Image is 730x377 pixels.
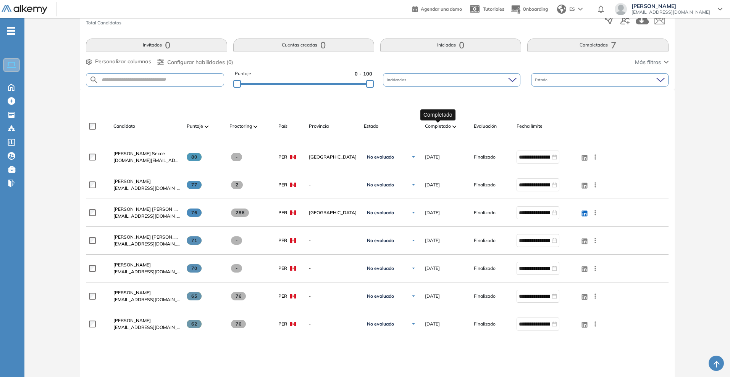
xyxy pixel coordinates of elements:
span: No evaluado [367,237,394,244]
span: PER [278,154,287,160]
img: [missing "en.ARROW_ALT" translation] [205,125,208,128]
span: [EMAIL_ADDRESS][DOMAIN_NAME] [113,213,181,220]
span: [EMAIL_ADDRESS][DOMAIN_NAME] [113,241,181,247]
span: Puntaje [235,70,251,77]
span: Finalizado [474,237,496,244]
span: Candidato [113,123,135,130]
span: [DATE] [425,265,440,272]
span: [PERSON_NAME] [PERSON_NAME] [113,234,189,240]
span: - [309,181,358,188]
span: 76 [231,292,246,300]
span: Agendar una demo [421,6,462,12]
span: PER [278,265,287,272]
button: Cuentas creadas0 [233,39,374,51]
span: Estado [535,77,549,83]
img: Ícono de flecha [411,155,416,159]
span: 71 [187,236,202,245]
img: SEARCH_ALT [89,75,99,85]
div: Incidencias [383,73,520,87]
span: No evaluado [367,265,394,271]
div: Widget de chat [692,340,730,377]
span: Estado [364,123,378,130]
span: [PERSON_NAME] [113,290,151,295]
span: No evaluado [367,182,394,188]
span: [EMAIL_ADDRESS][DOMAIN_NAME] [631,9,710,15]
span: 76 [187,209,202,217]
button: Onboarding [510,1,548,18]
span: ES [569,6,575,13]
span: [PERSON_NAME] [PERSON_NAME] [113,206,189,212]
button: Configurar habilidades (0) [157,58,233,66]
a: [PERSON_NAME] [113,178,181,185]
img: world [557,5,566,14]
span: [DATE] [425,154,440,160]
span: [DATE] [425,181,440,188]
img: PER [290,183,296,187]
span: - [309,237,358,244]
button: Completadas7 [527,39,668,51]
a: [PERSON_NAME] [PERSON_NAME] [113,234,181,241]
span: País [278,123,287,130]
span: [GEOGRAPHIC_DATA] [309,154,358,160]
span: 0 - 100 [355,70,372,77]
a: Agendar una demo [412,4,462,13]
img: PER [290,238,296,243]
a: [PERSON_NAME] [113,289,181,296]
img: PER [290,155,296,159]
img: Ícono de flecha [411,210,416,215]
span: [PERSON_NAME] [113,318,151,323]
span: Finalizado [474,181,496,188]
img: [missing "en.ARROW_ALT" translation] [452,125,456,128]
span: 76 [231,320,246,328]
span: PER [278,181,287,188]
span: Incidencias [387,77,408,83]
span: [PERSON_NAME] [113,262,151,268]
button: Iniciadas0 [380,39,521,51]
span: 65 [187,292,202,300]
span: Finalizado [474,293,496,300]
img: Ícono de flecha [411,238,416,243]
span: - [231,153,242,161]
i: - [7,30,15,32]
span: 77 [187,181,202,189]
span: Personalizar columnas [95,58,151,66]
span: - [231,264,242,273]
span: 70 [187,264,202,273]
span: Proctoring [229,123,252,130]
span: No evaluado [367,321,394,327]
span: - [231,236,242,245]
iframe: Chat Widget [692,340,730,377]
span: Finalizado [474,265,496,272]
span: Finalizado [474,321,496,327]
span: Provincia [309,123,329,130]
span: [EMAIL_ADDRESS][DOMAIN_NAME] [113,324,181,331]
img: Ícono de flecha [411,183,416,187]
span: Evaluación [474,123,497,130]
span: 2 [231,181,243,189]
img: PER [290,210,296,215]
span: [PERSON_NAME] Secce [113,151,165,156]
button: Más filtros [635,58,669,66]
span: Onboarding [523,6,548,12]
span: 62 [187,320,202,328]
span: [EMAIL_ADDRESS][DOMAIN_NAME] [113,268,181,275]
img: Logo [2,5,47,14]
span: 286 [231,209,249,217]
img: Ícono de flecha [411,322,416,326]
span: - [309,321,358,327]
span: [PERSON_NAME] [631,3,710,9]
img: [missing "en.ARROW_ALT" translation] [254,125,257,128]
span: No evaluado [367,293,394,299]
span: [GEOGRAPHIC_DATA] [309,209,358,216]
span: - [309,265,358,272]
div: Estado [531,73,669,87]
button: Invitados0 [86,39,227,51]
span: Puntaje [187,123,203,130]
span: Más filtros [635,58,661,66]
span: [DATE] [425,293,440,300]
span: Fecha límite [517,123,543,130]
span: [DOMAIN_NAME][EMAIL_ADDRESS][DOMAIN_NAME] [113,157,181,164]
span: 80 [187,153,202,161]
span: Total Candidatos [86,19,121,26]
span: Completado [425,123,451,130]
